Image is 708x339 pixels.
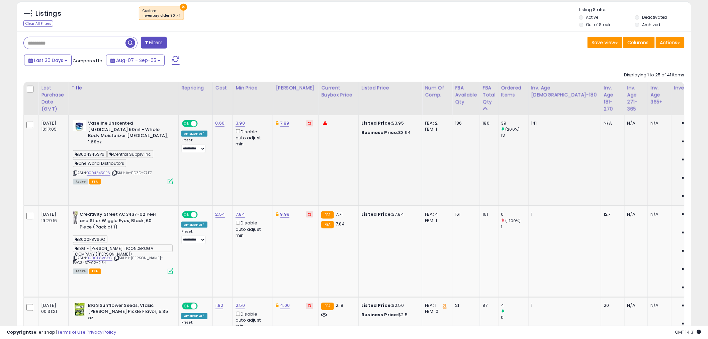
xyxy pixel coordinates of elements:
a: B004345SP6 [87,170,110,176]
span: OFF [197,212,207,218]
div: Title [71,84,176,91]
div: 0 [501,211,528,217]
div: 161 [483,211,493,217]
div: FBM: 1 [425,126,447,132]
div: FBA Total Qty [483,84,496,106]
div: N/A [627,120,643,126]
div: Num of Comp. [425,84,449,98]
span: All listings currently available for purchase on Amazon [73,179,88,185]
span: | SKU: IV-FDZD-27E7 [111,170,152,176]
span: Central Supply Inc [107,150,153,158]
div: 13 [501,132,528,138]
div: N/A [604,120,619,126]
span: FBA [89,179,101,185]
b: Listed Price: [361,211,392,217]
span: Aug-07 - Sep-05 [116,57,156,64]
div: 21 [455,303,474,309]
div: Inv. Age 181-270 [604,84,622,113]
div: 39 [501,120,528,126]
div: 1 [531,211,596,217]
img: 41vmQuVeC9L._SL40_.jpg [73,211,78,225]
a: 0.60 [215,120,225,127]
span: Custom: [143,8,180,18]
b: Creativity Street AC3437-02 Peel and Stick Wiggle Eyes, Black, 60 Piece (Pack of 1) [80,211,161,232]
small: FBA [321,211,334,219]
div: N/A [627,303,643,309]
span: FBA [89,269,101,274]
div: ASIN: [73,211,173,273]
span: Columns [628,39,649,46]
div: Preset: [181,229,207,245]
div: inventory older 90 > 1 [143,13,180,18]
a: B000F8V66O [87,255,112,261]
div: 141 [531,120,596,126]
b: Business Price: [361,312,398,318]
span: OFF [197,303,207,309]
a: 7.84 [236,211,245,218]
span: OFF [197,121,207,127]
div: FBA: 4 [425,211,447,217]
button: Columns [623,37,655,48]
span: ON [183,212,191,218]
div: seller snap | | [7,329,116,336]
small: (-100%) [506,218,521,223]
div: 4 [501,303,528,309]
div: Amazon AI * [181,131,207,137]
div: FBM: 0 [425,309,447,315]
span: All listings currently available for purchase on Amazon [73,269,88,274]
div: Ordered Items [501,84,526,98]
div: Inv. Age 271-365 [627,84,645,113]
b: BIGS Sunflower Seeds, Vlasic [PERSON_NAME] Pickle Flavor, 5.35 oz. [88,303,169,323]
label: Archived [642,22,660,27]
div: Disable auto adjust min [236,128,268,147]
div: N/A [627,211,643,217]
div: 186 [455,120,474,126]
div: Listed Price [361,84,419,91]
span: 2.18 [336,302,344,309]
small: FBA [321,221,334,228]
a: 2.54 [215,211,225,218]
div: Amazon AI * [181,313,207,319]
div: FBA Available Qty [455,84,477,106]
p: Listing States: [579,7,691,13]
b: Listed Price: [361,302,392,309]
div: Disable auto adjust min [236,219,268,239]
div: N/A [651,120,666,126]
div: Inv. Age 365+ [651,84,669,106]
div: N/A [651,303,666,309]
span: 7.84 [336,221,345,227]
b: Business Price: [361,129,398,136]
span: ON [183,303,191,309]
div: 1 [531,303,596,309]
div: Preset: [181,138,207,153]
div: Amazon AI * [181,222,207,228]
a: 1.82 [215,302,224,309]
label: Out of Stock [586,22,611,27]
div: FBA: 2 [425,120,447,126]
div: Min Price [236,84,270,91]
div: 1 [501,224,528,230]
div: [DATE] 10:17:05 [41,120,63,132]
a: 2.50 [236,302,245,309]
img: 51s-TvuBWVS._SL40_.jpg [73,303,86,316]
div: Clear All Filters [23,20,53,27]
span: Last 30 Days [34,57,63,64]
div: Disable auto adjust min [236,311,268,330]
span: ON [183,121,191,127]
small: (200%) [506,127,520,132]
span: ISG - [PERSON_NAME] TICONDEROGA COMPANY ([PERSON_NAME]) [73,245,173,252]
div: Inv. Age [DEMOGRAPHIC_DATA]-180 [531,84,598,98]
b: Listed Price: [361,120,392,126]
div: Current Buybox Price [321,84,356,98]
div: $7.84 [361,211,417,217]
label: Active [586,14,599,20]
div: 186 [483,120,493,126]
strong: Copyright [7,329,31,335]
div: 161 [455,211,474,217]
div: Cost [215,84,230,91]
a: 3.90 [236,120,245,127]
h5: Listings [35,9,61,18]
div: N/A [651,211,666,217]
button: Actions [656,37,685,48]
div: Last Purchase Date (GMT) [41,84,66,113]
